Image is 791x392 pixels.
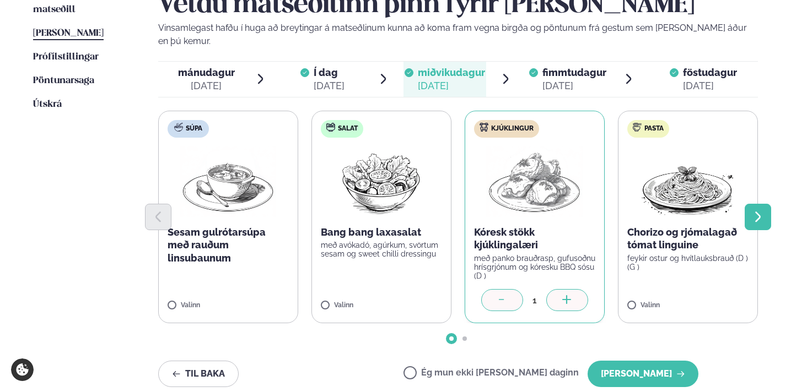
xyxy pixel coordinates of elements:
span: [PERSON_NAME] [33,29,104,38]
p: Bang bang laxasalat [321,226,442,239]
span: miðvikudagur [418,67,485,78]
img: pasta.svg [633,123,642,132]
span: Prófílstillingar [33,52,99,62]
div: 1 [523,294,546,307]
img: chicken.svg [480,123,488,132]
p: Chorizo og rjómalagað tómat linguine [627,226,749,252]
div: [DATE] [314,79,345,92]
button: Previous slide [145,204,171,230]
span: föstudagur [683,67,737,78]
span: Útskrá [33,100,62,109]
span: Í dag [314,66,345,79]
img: salad.svg [326,123,335,132]
span: Salat [338,124,358,133]
img: Salad.png [332,146,430,217]
span: mánudagur [178,67,235,78]
span: Go to slide 2 [462,336,467,341]
span: fimmtudagur [542,67,606,78]
span: Súpa [186,124,202,133]
a: Prófílstillingar [33,51,99,64]
p: feykir ostur og hvítlauksbrauð (D ) (G ) [627,254,749,271]
span: Kjúklingur [491,124,534,133]
div: [DATE] [683,79,737,92]
a: Pöntunarsaga [33,74,94,88]
button: Next slide [745,204,771,230]
button: Til baka [158,361,239,387]
p: Kóresk stökk kjúklingalæri [474,226,595,252]
div: [DATE] [418,79,485,92]
p: Vinsamlegast hafðu í huga að breytingar á matseðlinum kunna að koma fram vegna birgða og pöntunum... [158,21,758,48]
img: soup.svg [174,123,183,132]
a: [PERSON_NAME] [33,27,104,40]
p: með panko brauðrasp, gufusoðnu hrísgrjónum og kóresku BBQ sósu (D ) [474,254,595,280]
div: [DATE] [542,79,606,92]
img: Soup.png [180,146,277,217]
span: Go to slide 1 [449,336,454,341]
span: Pasta [644,124,664,133]
a: Cookie settings [11,358,34,381]
div: [DATE] [178,79,235,92]
img: Chicken-thighs.png [486,146,583,217]
button: [PERSON_NAME] [588,361,698,387]
img: Spagetti.png [639,146,736,217]
p: Sesam gulrótarsúpa með rauðum linsubaunum [168,226,289,265]
span: Pöntunarsaga [33,76,94,85]
a: Útskrá [33,98,62,111]
p: með avókadó, agúrkum, svörtum sesam og sweet chilli dressingu [321,241,442,258]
